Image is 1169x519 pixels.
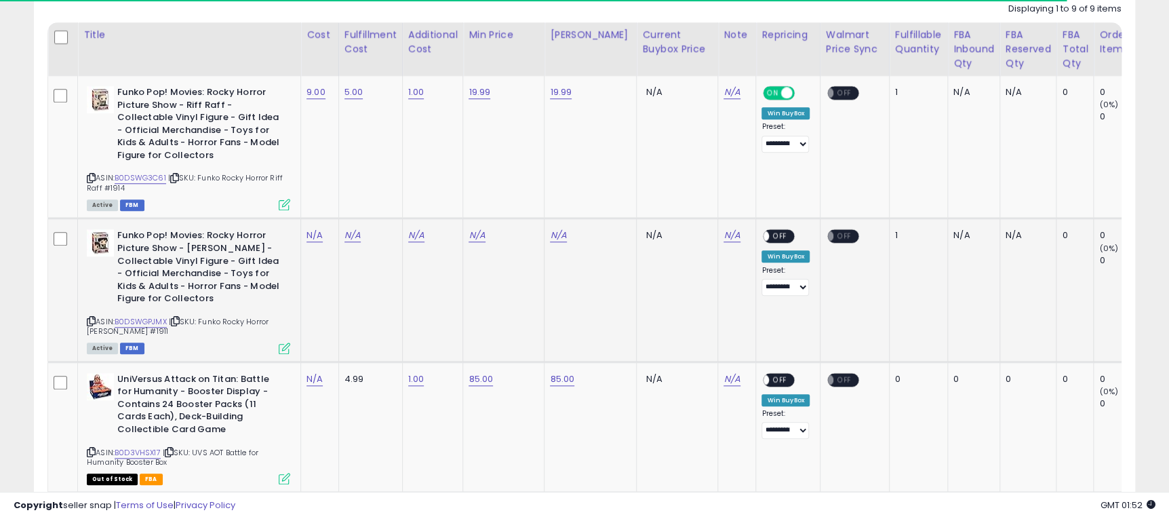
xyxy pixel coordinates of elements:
[953,28,994,71] div: FBA inbound Qty
[895,373,937,385] div: 0
[1008,3,1122,16] div: Displaying 1 to 9 of 9 items
[895,229,937,242] div: 1
[14,499,63,512] strong: Copyright
[408,28,458,56] div: Additional Cost
[1099,111,1154,123] div: 0
[1099,243,1118,254] small: (0%)
[793,88,814,99] span: OFF
[1099,28,1149,56] div: Ordered Items
[87,86,290,209] div: ASIN:
[761,266,810,296] div: Preset:
[761,28,814,42] div: Repricing
[408,229,424,242] a: N/A
[1062,373,1083,385] div: 0
[1006,28,1051,71] div: FBA Reserved Qty
[1099,398,1154,410] div: 0
[176,499,235,512] a: Privacy Policy
[469,85,490,99] a: 19.99
[115,316,167,328] a: B0DSWGPJMX
[770,231,791,242] span: OFF
[833,231,855,242] span: OFF
[1099,86,1154,98] div: 0
[120,343,144,354] span: FBM
[1062,28,1088,71] div: FBA Total Qty
[833,88,855,99] span: OFF
[87,86,114,113] img: 41Mdm6pLteL._SL40_.jpg
[1099,254,1154,267] div: 0
[408,85,424,99] a: 1.00
[646,85,662,98] span: N/A
[140,474,163,485] span: FBA
[306,28,333,42] div: Cost
[87,229,114,256] img: 41ZVF-vJqrL._SL40_.jpg
[306,229,323,242] a: N/A
[1099,373,1154,385] div: 0
[1099,99,1118,110] small: (0%)
[953,229,989,242] div: N/A
[87,316,269,337] span: | SKU: Funko Rocky Horror [PERSON_NAME] #1911
[642,28,712,56] div: Current Buybox Price
[770,374,791,385] span: OFF
[1099,386,1118,397] small: (0%)
[761,122,810,153] div: Preset:
[469,372,493,386] a: 85.00
[120,199,144,211] span: FBM
[408,372,424,386] a: 1.00
[724,372,740,386] a: N/A
[87,474,138,485] span: All listings that are currently out of stock and unavailable for purchase on Amazon
[550,229,566,242] a: N/A
[724,85,740,99] a: N/A
[550,372,574,386] a: 85.00
[117,229,282,308] b: Funko Pop! Movies: Rocky Horror Picture Show - [PERSON_NAME]​ - Collectable Vinyl Figure - Gift I...
[306,85,325,99] a: 9.00
[761,409,810,440] div: Preset:
[306,372,323,386] a: N/A
[469,28,538,42] div: Min Price
[87,447,258,467] span: | SKU: UVS AOT Battle for Humanity Booster Box
[87,343,118,354] span: All listings currently available for purchase on Amazon
[724,28,750,42] div: Note
[895,86,937,98] div: 1
[646,372,662,385] span: N/A
[1101,499,1155,512] span: 2025-09-10 01:52 GMT
[14,499,235,512] div: seller snap | |
[1006,373,1046,385] div: 0
[724,229,740,242] a: N/A
[87,229,290,352] div: ASIN:
[1099,229,1154,242] div: 0
[87,199,118,211] span: All listings currently available for purchase on Amazon
[826,28,884,56] div: Walmart Price Sync
[953,86,989,98] div: N/A
[764,88,781,99] span: ON
[1062,86,1083,98] div: 0
[116,499,174,512] a: Terms of Use
[344,28,397,56] div: Fulfillment Cost
[87,172,283,193] span: | SKU: Funko Rocky Horror Riff Raff #1914
[87,373,114,400] img: 41yvmIvWuBL._SL40_.jpg
[469,229,485,242] a: N/A
[344,229,361,242] a: N/A
[115,447,161,459] a: B0D3VHSX17
[895,28,942,56] div: Fulfillable Quantity
[1006,86,1046,98] div: N/A
[550,28,631,42] div: [PERSON_NAME]
[1006,229,1046,242] div: N/A
[646,229,662,242] span: N/A
[117,373,282,440] b: UniVersus Attack on Titan: Battle for Humanity - Booster Display - Contains 24 Booster Packs (11 ...
[1062,229,1083,242] div: 0
[83,28,295,42] div: Title
[761,107,810,119] div: Win BuyBox
[761,394,810,406] div: Win BuyBox
[761,250,810,263] div: Win BuyBox
[550,85,572,99] a: 19.99
[117,86,282,165] b: Funko Pop! Movies: Rocky Horror Picture Show - Riff Raff - Collectable Vinyl Figure - Gift Idea -...
[833,374,855,385] span: OFF
[344,85,363,99] a: 5.00
[344,373,392,385] div: 4.99
[953,373,989,385] div: 0
[115,172,166,184] a: B0DSWG3C61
